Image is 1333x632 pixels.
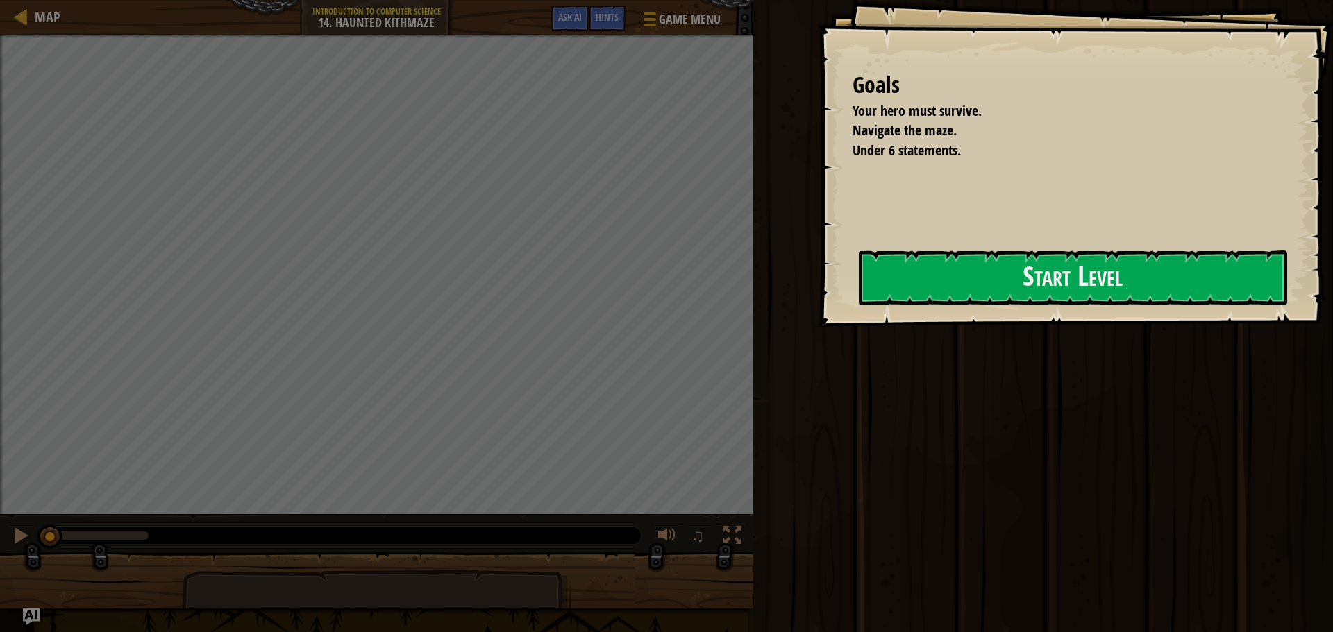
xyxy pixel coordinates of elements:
[835,101,1281,121] li: Your hero must survive.
[653,523,681,552] button: Adjust volume
[7,523,35,552] button: Ctrl + P: Pause
[596,10,619,24] span: Hints
[719,523,746,552] button: Toggle fullscreen
[632,6,729,38] button: Game Menu
[28,8,60,26] a: Map
[688,523,712,552] button: ♫
[691,525,705,546] span: ♫
[23,608,40,625] button: Ask AI
[835,141,1281,161] li: Under 6 statements.
[853,69,1284,101] div: Goals
[853,141,961,160] span: Under 6 statements.
[835,121,1281,141] li: Navigate the maze.
[853,121,957,139] span: Navigate the maze.
[659,10,721,28] span: Game Menu
[551,6,589,31] button: Ask AI
[558,10,582,24] span: Ask AI
[35,8,60,26] span: Map
[853,101,982,120] span: Your hero must survive.
[859,250,1287,305] button: Start Level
